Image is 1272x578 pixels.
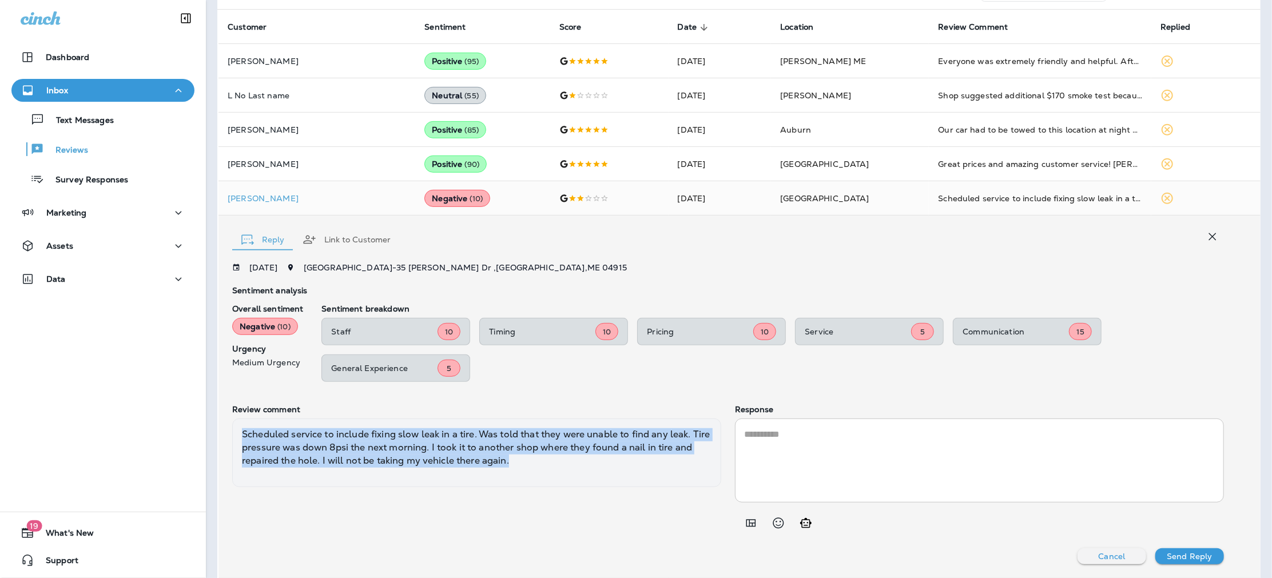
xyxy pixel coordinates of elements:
[735,405,1224,414] p: Response
[424,190,490,207] div: Negative
[603,327,611,337] span: 10
[232,318,298,335] div: Negative
[920,327,925,337] span: 5
[228,91,406,100] p: L No Last name
[232,405,721,414] p: Review comment
[228,194,406,203] div: Click to view Customer Drawer
[780,90,851,101] span: [PERSON_NAME]
[780,125,811,135] span: Auburn
[780,193,869,204] span: [GEOGRAPHIC_DATA]
[11,234,194,257] button: Assets
[321,304,1224,313] p: Sentiment breakdown
[232,286,1224,295] p: Sentiment analysis
[669,78,772,113] td: [DATE]
[46,241,73,250] p: Assets
[46,274,66,284] p: Data
[11,79,194,102] button: Inbox
[761,327,769,337] span: 10
[669,113,772,147] td: [DATE]
[464,91,479,101] span: ( 55 )
[424,87,486,104] div: Neutral
[938,22,1008,32] span: Review Comment
[559,22,582,32] span: Score
[938,22,1023,33] span: Review Comment
[1099,552,1126,561] p: Cancel
[232,418,721,487] div: Scheduled service to include fixing slow leak in a tire. Was told that they were unable to find a...
[470,194,483,204] span: ( 10 )
[11,521,194,544] button: 19What's New
[228,57,406,66] p: [PERSON_NAME]
[669,44,772,78] td: [DATE]
[669,181,772,216] td: [DATE]
[44,145,88,156] p: Reviews
[740,512,762,535] button: Add in a premade template
[249,263,277,272] p: [DATE]
[232,219,293,260] button: Reply
[11,137,194,161] button: Reviews
[780,22,813,32] span: Location
[424,53,486,70] div: Positive
[1077,327,1084,337] span: 15
[11,549,194,572] button: Support
[678,22,712,33] span: Date
[669,147,772,181] td: [DATE]
[938,55,1142,67] div: Everyone was extremely friendly and helpful. After my vehicle had been checked someone came and s...
[963,327,1069,336] p: Communication
[1167,552,1212,561] p: Send Reply
[44,175,128,186] p: Survey Responses
[424,22,466,32] span: Sentiment
[11,167,194,191] button: Survey Responses
[11,268,194,290] button: Data
[46,208,86,217] p: Marketing
[1160,22,1205,33] span: Replied
[465,160,480,169] span: ( 90 )
[805,327,911,336] p: Service
[304,262,627,273] span: [GEOGRAPHIC_DATA] - 35 [PERSON_NAME] Dr , [GEOGRAPHIC_DATA] , ME 04915
[445,327,453,337] span: 10
[34,528,94,542] span: What's New
[780,56,866,66] span: [PERSON_NAME] ME
[331,364,438,373] p: General Experience
[1160,22,1190,32] span: Replied
[34,556,78,569] span: Support
[228,22,267,32] span: Customer
[46,86,68,95] p: Inbox
[232,358,303,367] p: Medium Urgency
[1078,548,1146,564] button: Cancel
[232,304,303,313] p: Overall sentiment
[424,121,486,138] div: Positive
[647,327,753,336] p: Pricing
[938,193,1142,204] div: Scheduled service to include fixing slow leak in a tire. Was told that they were unable to find a...
[780,159,869,169] span: [GEOGRAPHIC_DATA]
[228,125,406,134] p: [PERSON_NAME]
[938,90,1142,101] div: Shop suggested additional $170 smoke test because vehicle had check engine code P0455. ChatGPT su...
[11,46,194,69] button: Dashboard
[767,512,790,535] button: Select an emoji
[293,219,400,260] button: Link to Customer
[678,22,697,32] span: Date
[228,22,281,33] span: Customer
[794,512,817,535] button: Generate AI response
[170,7,202,30] button: Collapse Sidebar
[559,22,597,33] span: Score
[277,322,291,332] span: ( 10 )
[11,201,194,224] button: Marketing
[465,125,479,135] span: ( 85 )
[938,124,1142,135] div: Our car had to be towed to this location at night on a weekend with an unknown issue. The Auburn ...
[780,22,828,33] span: Location
[45,115,114,126] p: Text Messages
[424,22,480,33] span: Sentiment
[489,327,595,336] p: Timing
[424,156,487,173] div: Positive
[232,344,303,353] p: Urgency
[26,520,42,532] span: 19
[465,57,479,66] span: ( 95 )
[228,160,406,169] p: [PERSON_NAME]
[1155,548,1224,564] button: Send Reply
[331,327,438,336] p: Staff
[938,158,1142,170] div: Great prices and amazing customer service! Tom was fantastic definitely recommend
[46,53,89,62] p: Dashboard
[447,364,451,373] span: 5
[228,194,406,203] p: [PERSON_NAME]
[11,107,194,131] button: Text Messages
